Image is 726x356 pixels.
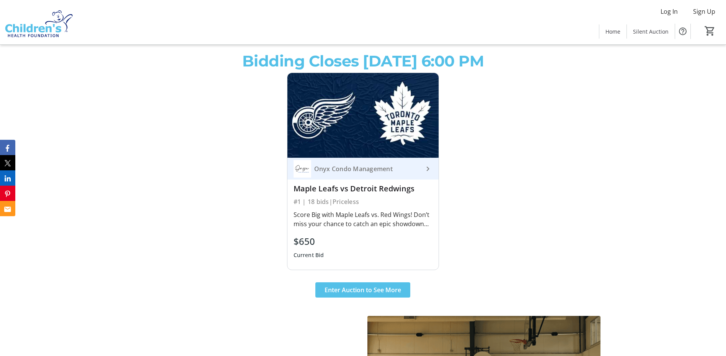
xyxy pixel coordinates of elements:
a: Silent Auction [627,24,675,39]
button: Log In [654,5,684,18]
div: Current Bid [294,248,324,262]
span: Home [605,28,620,36]
img: Onyx Condo Management [294,160,311,178]
div: Maple Leafs vs Detroit Redwings [294,184,433,193]
button: Enter Auction to See More [315,282,410,298]
div: Onyx Condo Management [311,165,424,173]
span: Enter Auction to See More [325,285,401,295]
img: Maple Leafs vs Detroit Redwings [287,73,439,158]
a: Home [599,24,626,39]
a: Onyx Condo ManagementOnyx Condo Management [287,158,439,180]
span: Log In [661,7,678,16]
div: $650 [294,235,324,248]
span: Silent Auction [633,28,669,36]
button: Sign Up [687,5,721,18]
button: Cart [703,24,717,38]
img: Children's Health Foundation's Logo [5,3,73,41]
mat-icon: keyboard_arrow_right [423,164,432,173]
div: #1 | 18 bids | Priceless [294,196,433,207]
p: Bidding Closes [DATE] 6:00 PM [242,50,484,73]
span: Sign Up [693,7,715,16]
div: Score Big with Maple Leafs vs. Red Wings! Don’t miss your chance to catch an epic showdown Toront... [294,210,433,228]
button: Help [675,24,690,39]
